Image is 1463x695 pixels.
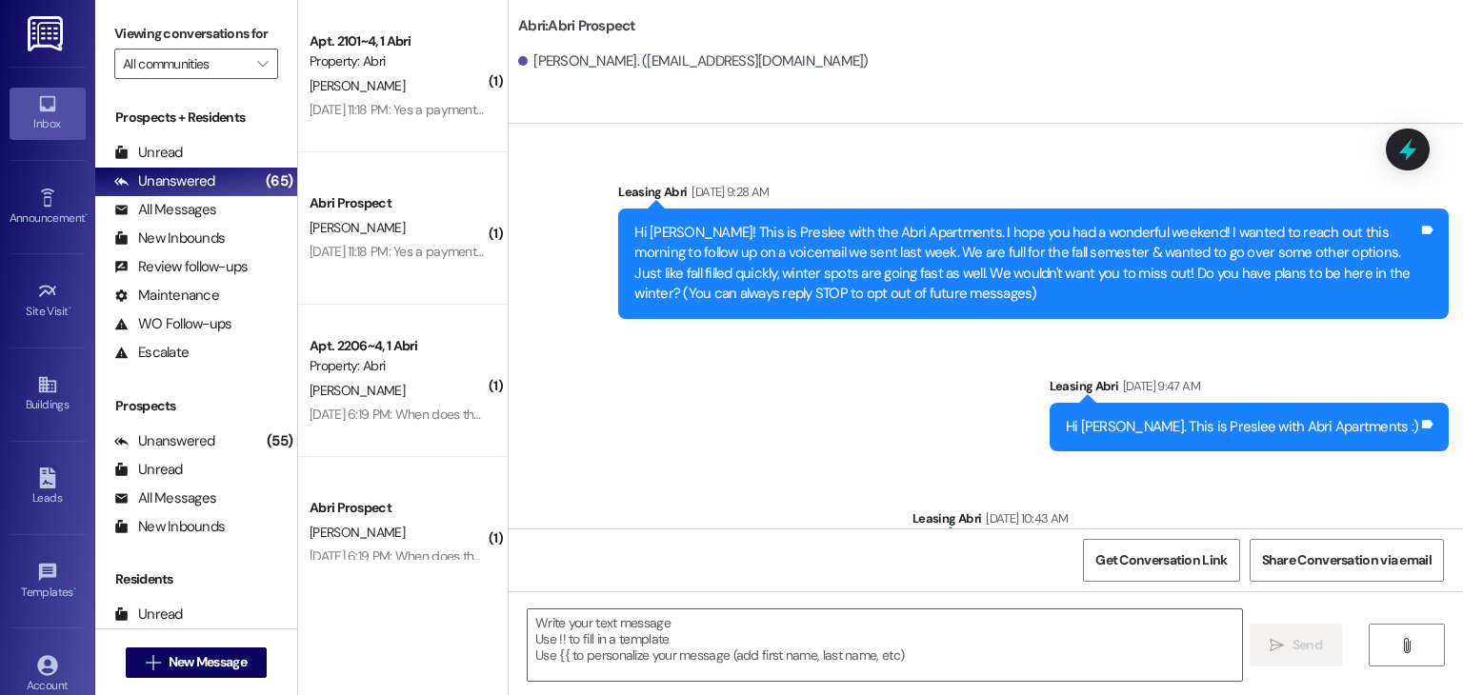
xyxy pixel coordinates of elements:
[10,556,86,607] a: Templates •
[114,517,225,537] div: New Inbounds
[1270,638,1284,653] i: 
[310,524,405,541] span: [PERSON_NAME]
[687,182,769,202] div: [DATE] 9:28 AM
[95,108,297,128] div: Prospects + Residents
[1050,376,1449,403] div: Leasing Abri
[114,343,189,363] div: Escalate
[114,257,248,277] div: Review follow-ups
[310,382,405,399] span: [PERSON_NAME]
[1293,635,1322,655] span: Send
[310,356,486,376] div: Property: Abri
[310,51,486,71] div: Property: Abri
[10,462,86,513] a: Leads
[1399,638,1413,653] i: 
[310,31,486,51] div: Apt. 2101~4, 1 Abri
[95,396,297,416] div: Prospects
[310,77,405,94] span: [PERSON_NAME]
[518,16,636,36] b: Abri: Abri Prospect
[981,508,1068,528] div: [DATE] 10:43 AM
[310,336,486,356] div: Apt. 2206~4, 1 Abri
[618,182,1449,208] div: Leasing Abri
[95,569,297,589] div: Residents
[261,167,297,196] div: (65)
[126,647,267,678] button: New Message
[10,275,86,327] a: Site Visit •
[28,16,67,51] img: ResiDesk Logo
[310,193,486,213] div: Abri Prospect
[73,583,76,596] span: •
[310,243,612,260] div: [DATE] 11:18 PM: Yes a payment plan would be fantastic.
[114,286,219,306] div: Maintenance
[114,431,215,451] div: Unanswered
[85,208,88,222] span: •
[114,19,278,49] label: Viewing conversations for
[1250,624,1342,666] button: Send
[114,171,215,191] div: Unanswered
[1262,550,1432,570] span: Share Conversation via email
[1083,539,1239,582] button: Get Conversation Link
[310,498,486,518] div: Abri Prospect
[69,302,71,315] span: •
[310,101,612,118] div: [DATE] 11:18 PM: Yes a payment plan would be fantastic.
[10,88,86,139] a: Inbox
[1066,417,1418,437] div: Hi [PERSON_NAME]. This is Preslee with Abri Apartments :)
[10,368,86,420] a: Buildings
[1118,376,1200,396] div: [DATE] 9:47 AM
[114,605,183,625] div: Unread
[634,223,1418,305] div: Hi [PERSON_NAME]! This is Preslee with the Abri Apartments. I hope you had a wonderful weekend! I...
[114,228,225,248] div: New Inbounds
[310,547,634,565] div: [DATE] 6:19 PM: When does the summer parking pass end?
[310,219,405,236] span: [PERSON_NAME]
[1250,539,1444,582] button: Share Conversation via email
[257,56,268,71] i: 
[114,460,183,480] div: Unread
[123,49,248,79] input: All communities
[114,200,216,220] div: All Messages
[1095,550,1227,570] span: Get Conversation Link
[262,427,297,456] div: (55)
[114,143,183,163] div: Unread
[114,488,216,508] div: All Messages
[169,652,247,672] span: New Message
[146,655,160,670] i: 
[114,314,231,334] div: WO Follow-ups
[912,508,1449,535] div: Leasing Abri
[310,406,634,423] div: [DATE] 6:19 PM: When does the summer parking pass end?
[518,51,869,71] div: [PERSON_NAME]. ([EMAIL_ADDRESS][DOMAIN_NAME])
